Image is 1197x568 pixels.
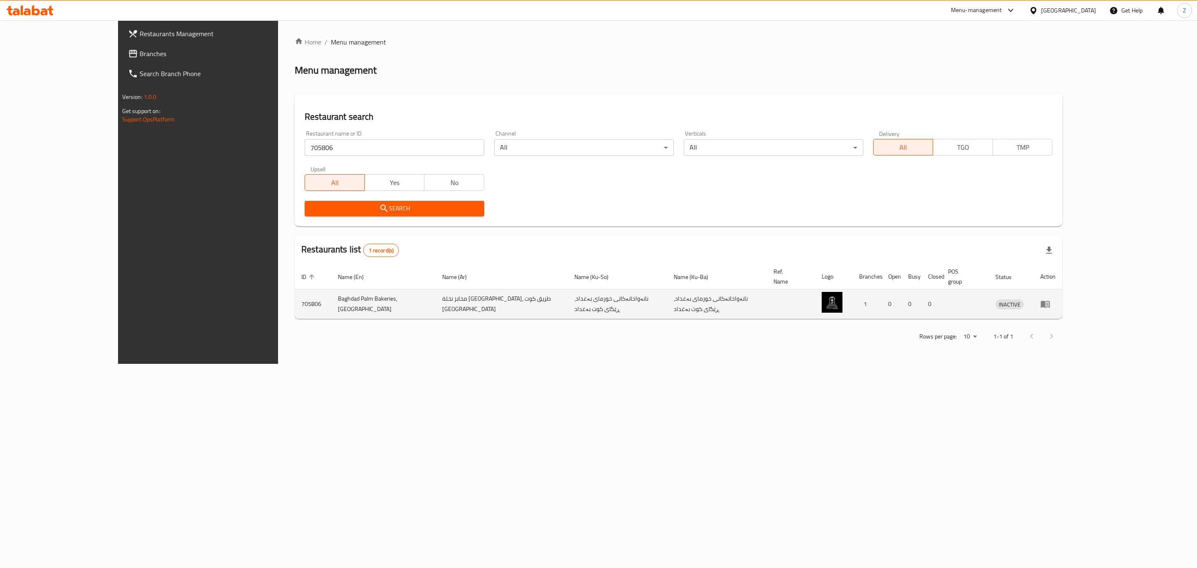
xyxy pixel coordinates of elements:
span: Menu management [331,37,386,47]
span: Name (Ku-So) [574,272,619,282]
img: Baghdad Palm Bakeries, Baghdad Kut Road [822,292,842,313]
span: Search [311,203,478,214]
th: Branches [852,264,882,289]
p: 1-1 of 1 [993,331,1013,342]
div: INACTIVE [995,299,1024,309]
span: Name (En) [338,272,374,282]
td: مخابز نخلة [GEOGRAPHIC_DATA]، طريق كوت [GEOGRAPHIC_DATA] [436,289,568,319]
span: TGO [936,141,990,153]
div: Export file [1039,240,1059,260]
td: نانەواخانەکانی خورمای بەغداد، ڕێگای کوت بەغداد [667,289,767,319]
span: Get support on: [122,106,160,116]
span: POS group [948,267,979,286]
a: Support.OpsPlatform [122,114,175,125]
label: Upsell [310,166,326,172]
span: Ref. Name [773,267,805,286]
span: Z [1183,6,1186,15]
p: Rows per page: [919,331,957,342]
li: / [325,37,328,47]
a: Restaurants Management [121,24,318,44]
div: Menu-management [951,5,1002,15]
div: Total records count [363,244,399,257]
th: Closed [921,264,941,289]
button: Yes [365,174,425,191]
span: All [308,177,362,189]
a: Search Branch Phone [121,64,318,84]
td: 1 [852,289,882,319]
div: Rows per page: [960,331,980,343]
h2: Restaurants list [301,243,399,257]
input: Search for restaurant name or ID.. [305,139,484,156]
span: ID [301,272,317,282]
span: Status [995,272,1022,282]
span: All [877,141,930,153]
a: Branches [121,44,318,64]
th: Busy [901,264,921,289]
h2: Restaurant search [305,111,1052,123]
button: All [873,139,933,156]
span: Search Branch Phone [140,69,311,79]
table: enhanced table [295,264,1062,319]
td: نانەواخانەکانی خورمای بەغداد، ڕێگای کوت بەغداد [568,289,667,319]
td: Baghdad Palm Bakeries, [GEOGRAPHIC_DATA] [331,289,436,319]
button: TGO [933,139,993,156]
button: TMP [993,139,1053,156]
div: All [494,139,674,156]
td: 0 [882,289,901,319]
div: All [684,139,863,156]
span: No [428,177,481,189]
span: Branches [140,49,311,59]
span: TMP [996,141,1049,153]
span: Version: [122,91,143,102]
nav: breadcrumb [295,37,1062,47]
label: Delivery [879,131,900,136]
button: All [305,174,365,191]
button: Search [305,201,484,216]
span: Name (Ku-Ba) [674,272,719,282]
span: 1 record(s) [364,247,399,254]
td: 0 [901,289,921,319]
th: Open [882,264,901,289]
td: 0 [921,289,941,319]
span: INACTIVE [995,300,1024,309]
span: Yes [368,177,421,189]
div: [GEOGRAPHIC_DATA] [1041,6,1096,15]
h2: Menu management [295,64,377,77]
span: Name (Ar) [442,272,478,282]
th: Logo [815,264,852,289]
span: 1.0.0 [144,91,157,102]
span: Restaurants Management [140,29,311,39]
button: No [424,174,484,191]
th: Action [1034,264,1062,289]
